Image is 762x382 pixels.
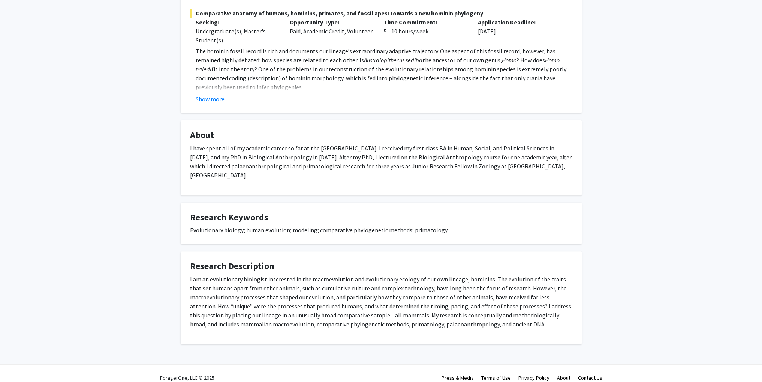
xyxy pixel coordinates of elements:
h4: About [190,130,572,141]
div: 5 - 10 hours/week [378,18,472,45]
p: I am an evolutionary biologist interested in the macroevolution and evolutionary ecology of our o... [190,275,572,329]
p: Opportunity Type: [290,18,373,27]
em: Homo [502,56,516,64]
p: Seeking: [196,18,278,27]
h4: Research Keywords [190,212,572,223]
a: Press & Media [442,374,474,381]
a: About [557,374,570,381]
h4: Research Description [190,261,572,272]
div: Paid, Academic Credit, Volunteer [284,18,378,45]
p: Application Deadline: [478,18,561,27]
div: Undergraduate(s), Master's Student(s) [196,27,278,45]
span: Comparative anatomy of humans, hominins, primates, and fossil apes: towards a new hominin phylogeny [190,9,572,18]
p: I have spent all of my academic career so far at the [GEOGRAPHIC_DATA]. I received my first class... [190,144,572,180]
p: The hominin fossil record is rich and documents our lineage’s extraordinary adaptive trajectory. ... [196,47,572,92]
em: Australopithecus sediba [364,56,422,64]
a: Contact Us [578,374,602,381]
em: Homo naledi [196,56,560,73]
button: Show more [196,95,225,104]
iframe: Chat [6,348,32,376]
a: Privacy Policy [518,374,549,381]
p: Time Commitment: [384,18,467,27]
div: Evolutionary biology; human evolution; modeling; comparative phylogenetic methods; primatology. [190,226,572,235]
div: [DATE] [472,18,566,45]
a: Terms of Use [481,374,511,381]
